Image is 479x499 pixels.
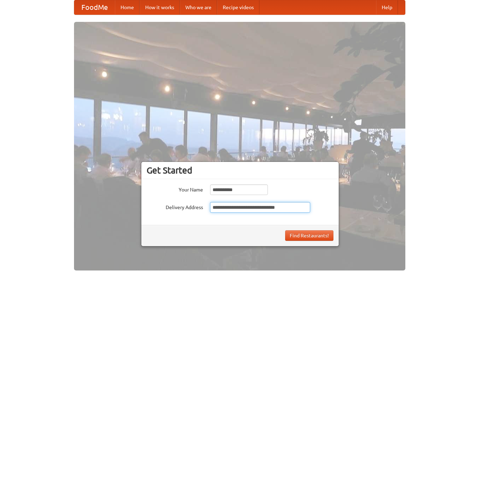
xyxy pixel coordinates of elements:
label: Your Name [147,184,203,193]
button: Find Restaurants! [285,230,333,241]
a: Home [115,0,140,14]
a: Help [376,0,398,14]
h3: Get Started [147,165,333,176]
a: Who we are [180,0,217,14]
label: Delivery Address [147,202,203,211]
a: How it works [140,0,180,14]
a: Recipe videos [217,0,259,14]
a: FoodMe [74,0,115,14]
